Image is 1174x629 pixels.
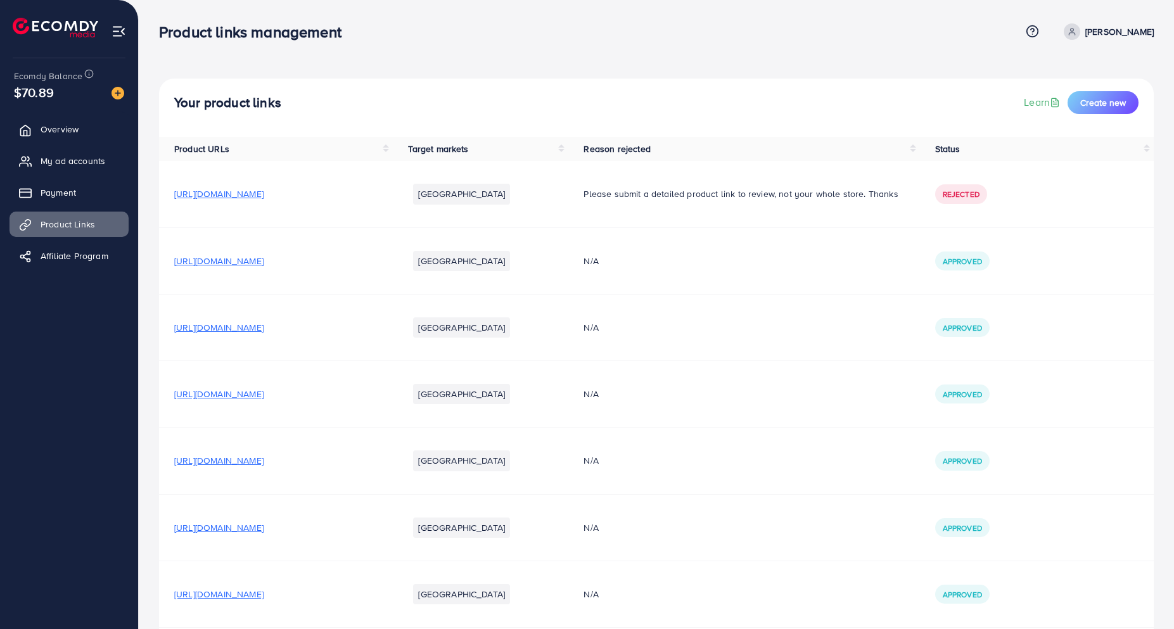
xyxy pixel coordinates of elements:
h4: Your product links [174,95,281,111]
span: Overview [41,123,79,136]
p: Please submit a detailed product link to review, not your whole store. Thanks [584,186,904,201]
span: Create new [1080,96,1126,109]
span: Ecomdy Balance [14,70,82,82]
img: image [112,87,124,99]
button: Create new [1068,91,1139,114]
span: [URL][DOMAIN_NAME] [174,388,264,400]
span: [URL][DOMAIN_NAME] [174,521,264,534]
a: [PERSON_NAME] [1059,23,1154,40]
span: Target markets [408,143,468,155]
a: Learn [1024,95,1062,110]
span: My ad accounts [41,155,105,167]
span: N/A [584,588,598,600]
span: Rejected [943,189,979,200]
span: N/A [584,388,598,400]
span: Approved [943,523,982,533]
iframe: Chat [1120,572,1164,619]
span: N/A [584,255,598,267]
span: Affiliate Program [41,250,108,262]
li: [GEOGRAPHIC_DATA] [413,518,510,538]
span: Product URLs [174,143,229,155]
a: Product Links [10,212,129,237]
span: N/A [584,321,598,334]
a: Overview [10,117,129,142]
span: N/A [584,454,598,467]
span: [URL][DOMAIN_NAME] [174,255,264,267]
span: Product Links [41,218,95,231]
span: [URL][DOMAIN_NAME] [174,454,264,467]
li: [GEOGRAPHIC_DATA] [413,384,510,404]
span: Approved [943,256,982,267]
li: [GEOGRAPHIC_DATA] [413,584,510,604]
span: $70.89 [14,83,54,101]
a: My ad accounts [10,148,129,174]
span: Status [935,143,960,155]
span: [URL][DOMAIN_NAME] [174,588,264,600]
h3: Product links management [159,23,352,41]
li: [GEOGRAPHIC_DATA] [413,317,510,338]
li: [GEOGRAPHIC_DATA] [413,450,510,471]
span: [URL][DOMAIN_NAME] [174,187,264,200]
img: menu [112,24,126,39]
a: Affiliate Program [10,243,129,269]
span: N/A [584,521,598,534]
p: [PERSON_NAME] [1085,24,1154,39]
span: [URL][DOMAIN_NAME] [174,321,264,334]
li: [GEOGRAPHIC_DATA] [413,184,510,204]
li: [GEOGRAPHIC_DATA] [413,251,510,271]
a: Payment [10,180,129,205]
span: Approved [943,589,982,600]
span: Reason rejected [584,143,650,155]
span: Payment [41,186,76,199]
span: Approved [943,455,982,466]
span: Approved [943,322,982,333]
span: Approved [943,389,982,400]
img: logo [13,18,98,37]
